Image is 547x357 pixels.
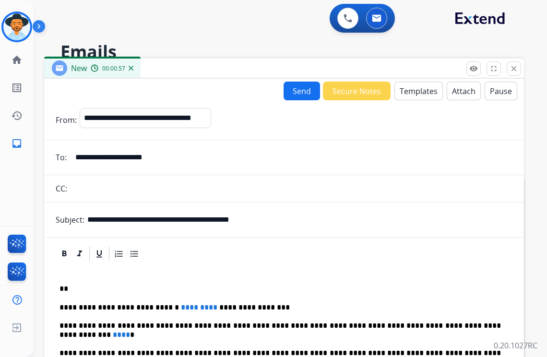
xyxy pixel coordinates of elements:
mat-icon: history [11,110,23,121]
p: To: [56,152,67,163]
mat-icon: list_alt [11,82,23,94]
mat-icon: inbox [11,138,23,149]
span: New [71,63,87,73]
button: Send [284,82,320,100]
button: Templates [394,82,443,100]
div: Bold [57,247,71,261]
button: Pause [485,82,517,100]
button: Attach [447,82,481,100]
p: 0.20.1027RC [494,340,537,351]
div: Italic [72,247,87,261]
p: CC: [56,183,67,194]
h2: Emails [60,42,524,61]
mat-icon: fullscreen [489,64,498,73]
mat-icon: home [11,54,23,66]
img: avatar [3,13,30,40]
button: Secure Notes [323,82,391,100]
p: Subject: [56,214,84,226]
mat-icon: close [510,64,518,73]
div: Bullet List [127,247,142,261]
div: Underline [92,247,107,261]
mat-icon: remove_red_eye [469,64,478,73]
div: Ordered List [112,247,126,261]
p: From: [56,114,77,126]
span: 00:00:57 [102,65,125,72]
